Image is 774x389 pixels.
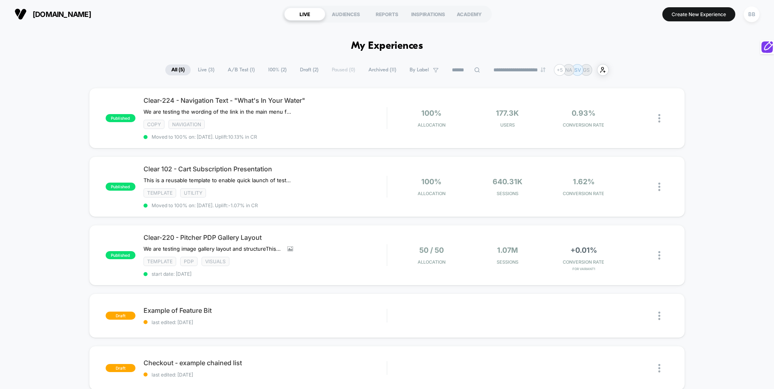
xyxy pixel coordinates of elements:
[658,183,660,191] img: close
[541,67,545,72] img: end
[106,183,135,191] span: published
[418,122,445,128] span: Allocation
[658,312,660,320] img: close
[547,259,620,265] span: CONVERSION RATE
[144,319,387,325] span: last edited: [DATE]
[144,306,387,314] span: Example of Feature Bit
[658,364,660,372] img: close
[144,177,293,183] span: This is a reusable template to enable quick launch of tests that are built in the codebase instea...
[262,64,293,75] span: 100% ( 2 )
[366,8,408,21] div: REPORTS
[662,7,735,21] button: Create New Experience
[497,246,518,254] span: 1.07M
[144,96,387,104] span: Clear-224 - Navigation Text - "What's In Your Water"
[144,359,387,367] span: Checkout - example chained list
[496,109,519,117] span: 177.3k
[284,8,325,21] div: LIVE
[554,64,566,76] div: + 5
[741,6,762,23] button: BB
[547,122,620,128] span: CONVERSION RATE
[152,202,258,208] span: Moved to 100% on: [DATE] . Uplift: -1.07% in CR
[294,64,325,75] span: Draft ( 2 )
[493,177,522,186] span: 640.31k
[565,67,572,73] p: NA
[351,40,423,52] h1: My Experiences
[106,364,135,372] span: draft
[419,246,444,254] span: 50 / 50
[169,120,205,129] span: Navigation
[144,188,176,198] span: Template
[658,251,660,260] img: close
[658,114,660,123] img: close
[574,67,581,73] p: SV
[421,109,441,117] span: 100%
[570,246,597,254] span: +0.01%
[573,177,595,186] span: 1.62%
[472,122,544,128] span: Users
[547,267,620,271] span: for Variant1
[106,251,135,259] span: published
[144,108,293,115] span: We are testing the wording of the link in the main menu for both mobile and desktop.This Jira tic...
[152,134,257,140] span: Moved to 100% on: [DATE] . Uplift: 10.13% in CR
[418,259,445,265] span: Allocation
[12,8,94,21] button: [DOMAIN_NAME]
[180,188,206,198] span: Utility
[744,6,759,22] div: BB
[15,8,27,20] img: Visually logo
[583,67,590,73] p: GS
[144,245,281,252] span: We are testing image gallery layout and structureThis Jira ticket: [URL][DOMAIN_NAME] are testing...
[572,109,595,117] span: 0.93%
[106,114,135,122] span: published
[144,271,387,277] span: start date: [DATE]
[410,67,429,73] span: By Label
[33,10,91,19] span: [DOMAIN_NAME]
[547,191,620,196] span: CONVERSION RATE
[362,64,402,75] span: Archived ( 11 )
[449,8,490,21] div: ACADEMY
[472,259,544,265] span: Sessions
[408,8,449,21] div: INSPIRATIONS
[144,233,387,241] span: Clear-220 - Pitcher PDP Gallery Layout
[144,165,387,173] span: Clear 102 - Cart Subscription Presentation
[180,257,198,266] span: PDP
[222,64,261,75] span: A/B Test ( 1 )
[144,257,176,266] span: Template
[202,257,229,266] span: Visuals
[144,120,164,129] span: copy
[472,191,544,196] span: Sessions
[418,191,445,196] span: Allocation
[192,64,221,75] span: Live ( 3 )
[325,8,366,21] div: AUDIENCES
[144,372,387,378] span: last edited: [DATE]
[165,64,191,75] span: All ( 5 )
[421,177,441,186] span: 100%
[106,312,135,320] span: draft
